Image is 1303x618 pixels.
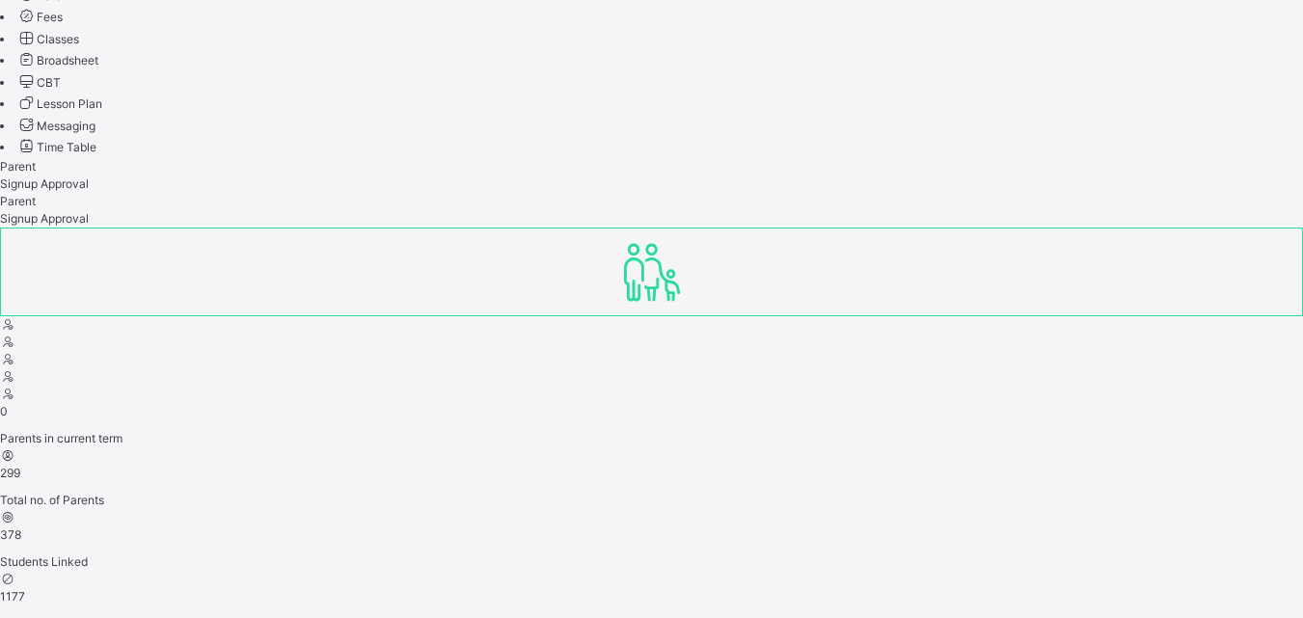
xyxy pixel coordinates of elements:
span: Fees [37,10,63,24]
a: Lesson Plan [16,96,102,111]
a: Broadsheet [16,53,98,67]
span: CBT [37,75,61,90]
a: Messaging [16,119,95,133]
a: CBT [16,75,61,90]
a: Classes [16,32,79,46]
span: Messaging [37,119,95,133]
span: Lesson Plan [37,96,102,111]
span: Time Table [37,140,96,154]
a: Time Table [16,140,96,154]
span: Classes [37,32,79,46]
a: Fees [16,10,63,24]
span: Broadsheet [37,53,98,67]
